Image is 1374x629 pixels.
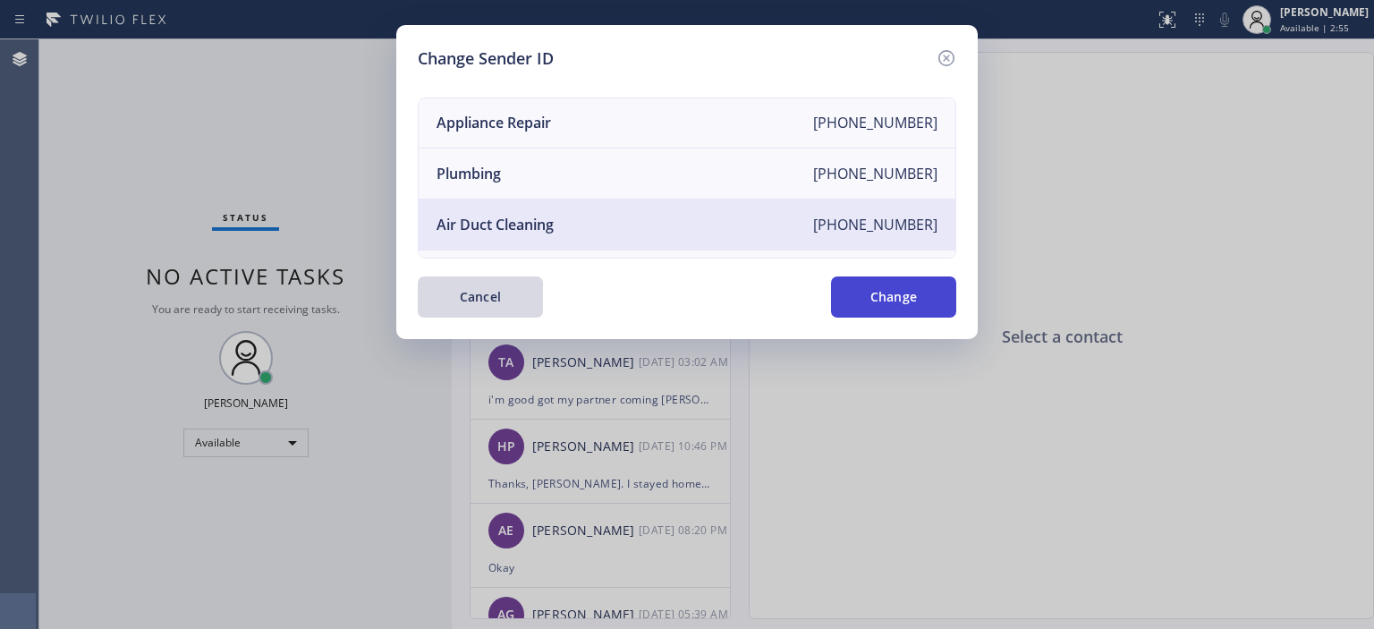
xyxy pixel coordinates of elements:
button: Change [831,276,956,318]
div: Appliance Repair [437,113,551,132]
div: [PHONE_NUMBER] [813,215,937,234]
button: Cancel [418,276,543,318]
div: Air Duct Cleaning [437,215,554,234]
h5: Change Sender ID [418,47,554,71]
div: [PHONE_NUMBER] [813,113,937,132]
div: Plumbing [437,164,501,183]
div: [PHONE_NUMBER] [813,164,937,183]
